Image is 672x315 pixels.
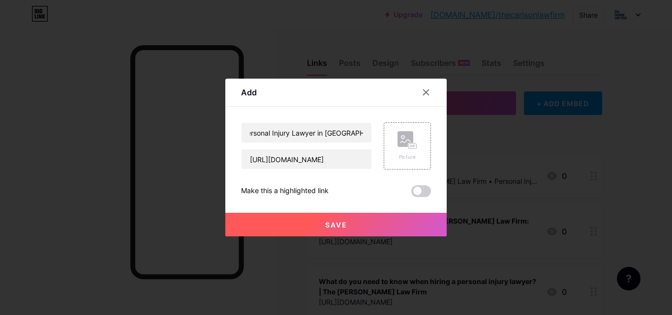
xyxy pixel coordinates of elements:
button: Save [225,213,447,236]
div: Make this a highlighted link [241,185,329,197]
input: Title [242,123,371,143]
div: Add [241,86,257,98]
div: Picture [397,153,417,161]
span: Save [325,221,347,229]
input: URL [242,149,371,169]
